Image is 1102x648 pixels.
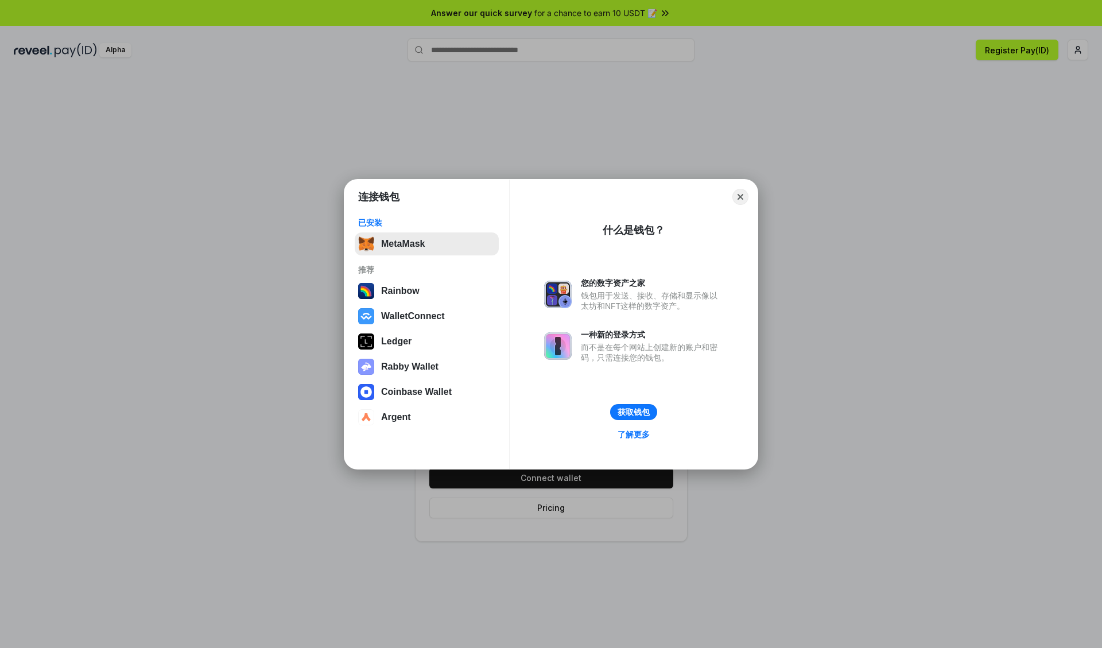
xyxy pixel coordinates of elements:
[581,278,723,288] div: 您的数字资产之家
[581,329,723,340] div: 一种新的登录方式
[358,359,374,375] img: svg+xml,%3Csvg%20xmlns%3D%22http%3A%2F%2Fwww.w3.org%2F2000%2Fsvg%22%20fill%3D%22none%22%20viewBox...
[358,190,399,204] h1: 连接钱包
[381,362,439,372] div: Rabby Wallet
[355,330,499,353] button: Ledger
[381,412,411,422] div: Argent
[358,409,374,425] img: svg+xml,%3Csvg%20width%3D%2228%22%20height%3D%2228%22%20viewBox%3D%220%200%2028%2028%22%20fill%3D...
[381,239,425,249] div: MetaMask
[381,387,452,397] div: Coinbase Wallet
[358,218,495,228] div: 已安装
[358,333,374,350] img: svg+xml,%3Csvg%20xmlns%3D%22http%3A%2F%2Fwww.w3.org%2F2000%2Fsvg%22%20width%3D%2228%22%20height%3...
[381,311,445,321] div: WalletConnect
[358,384,374,400] img: svg+xml,%3Csvg%20width%3D%2228%22%20height%3D%2228%22%20viewBox%3D%220%200%2028%2028%22%20fill%3D...
[358,283,374,299] img: svg+xml,%3Csvg%20width%3D%22120%22%20height%3D%22120%22%20viewBox%3D%220%200%20120%20120%22%20fil...
[544,332,572,360] img: svg+xml,%3Csvg%20xmlns%3D%22http%3A%2F%2Fwww.w3.org%2F2000%2Fsvg%22%20fill%3D%22none%22%20viewBox...
[355,355,499,378] button: Rabby Wallet
[381,336,412,347] div: Ledger
[355,232,499,255] button: MetaMask
[610,404,657,420] button: 获取钱包
[581,290,723,311] div: 钱包用于发送、接收、存储和显示像以太坊和NFT这样的数字资产。
[618,429,650,440] div: 了解更多
[355,280,499,302] button: Rainbow
[355,381,499,403] button: Coinbase Wallet
[544,281,572,308] img: svg+xml,%3Csvg%20xmlns%3D%22http%3A%2F%2Fwww.w3.org%2F2000%2Fsvg%22%20fill%3D%22none%22%20viewBox...
[355,406,499,429] button: Argent
[381,286,420,296] div: Rainbow
[618,407,650,417] div: 获取钱包
[603,223,665,237] div: 什么是钱包？
[732,189,748,205] button: Close
[358,265,495,275] div: 推荐
[355,305,499,328] button: WalletConnect
[358,308,374,324] img: svg+xml,%3Csvg%20width%3D%2228%22%20height%3D%2228%22%20viewBox%3D%220%200%2028%2028%22%20fill%3D...
[581,342,723,363] div: 而不是在每个网站上创建新的账户和密码，只需连接您的钱包。
[611,427,657,442] a: 了解更多
[358,236,374,252] img: svg+xml,%3Csvg%20fill%3D%22none%22%20height%3D%2233%22%20viewBox%3D%220%200%2035%2033%22%20width%...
